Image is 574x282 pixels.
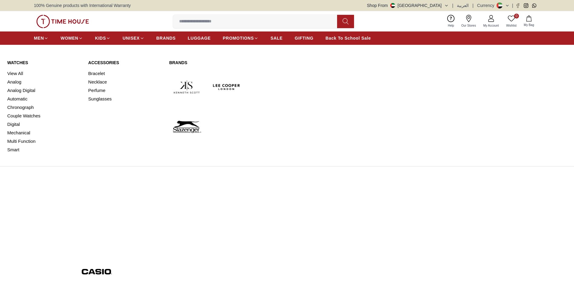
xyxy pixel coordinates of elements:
[7,60,81,66] a: Watches
[123,35,139,41] span: UNISEX
[95,33,110,44] a: KIDS
[7,95,81,103] a: Automatic
[295,33,313,44] a: GIFTING
[61,35,78,41] span: WOMEN
[88,86,162,95] a: Perfume
[249,69,284,104] img: Quantum
[524,3,528,8] a: Instagram
[458,14,480,29] a: Our Stores
[457,2,469,8] button: العربية
[95,35,106,41] span: KIDS
[7,129,81,137] a: Mechanical
[452,2,454,8] span: |
[504,23,519,28] span: Wishlist
[209,69,244,104] img: Lee Cooper
[472,2,474,8] span: |
[34,35,44,41] span: MEN
[7,146,81,154] a: Smart
[295,35,313,41] span: GIFTING
[188,35,211,41] span: LUGGAGE
[223,33,258,44] a: PROMOTIONS
[88,60,162,66] a: Accessories
[521,23,536,27] span: My Bag
[514,14,519,18] span: 0
[7,112,81,120] a: Couple Watches
[34,68,540,266] img: ...
[156,33,176,44] a: BRANDS
[7,120,81,129] a: Digital
[481,23,501,28] span: My Account
[36,15,89,28] img: ...
[520,14,538,28] button: My Bag
[169,69,204,104] img: Kenneth Scott
[188,33,211,44] a: LUGGAGE
[169,60,324,66] a: Brands
[7,137,81,146] a: Multi Function
[88,95,162,103] a: Sunglasses
[7,86,81,95] a: Analog Digital
[532,3,536,8] a: Whatsapp
[289,69,324,104] img: Tornado
[223,35,254,41] span: PROMOTIONS
[477,2,497,8] div: Currency
[34,2,131,8] span: 100% Genuine products with International Warranty
[271,33,283,44] a: SALE
[156,35,176,41] span: BRANDS
[367,2,449,8] button: Shop From[GEOGRAPHIC_DATA]
[445,23,457,28] span: Help
[390,3,395,8] img: United Arab Emirates
[516,3,520,8] a: Facebook
[7,78,81,86] a: Analog
[88,69,162,78] a: Bracelet
[444,14,458,29] a: Help
[61,33,83,44] a: WOMEN
[169,109,204,144] img: Slazenger
[34,33,48,44] a: MEN
[123,33,144,44] a: UNISEX
[503,14,520,29] a: 0Wishlist
[459,23,478,28] span: Our Stores
[512,2,513,8] span: |
[7,103,81,112] a: Chronograph
[326,33,371,44] a: Back To School Sale
[326,35,371,41] span: Back To School Sale
[7,69,81,78] a: View All
[88,78,162,86] a: Necklace
[271,35,283,41] span: SALE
